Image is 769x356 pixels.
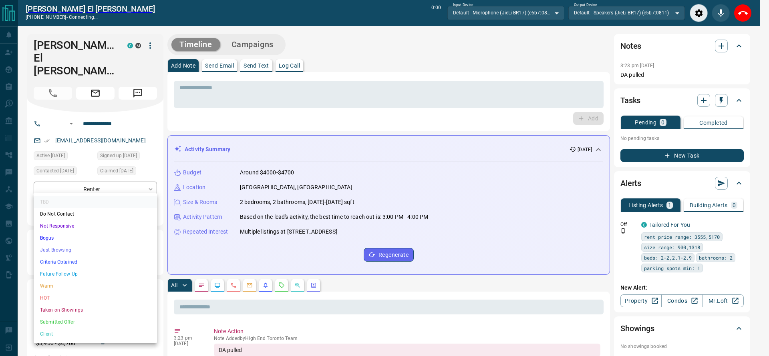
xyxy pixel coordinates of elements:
[34,232,157,244] li: Bogus
[34,208,157,220] li: Do Not Contact
[34,220,157,232] li: Not Responsive
[34,256,157,268] li: Criteria Obtained
[34,244,157,256] li: Just Browsing
[34,292,157,304] li: HOT
[34,280,157,292] li: Warm
[34,268,157,280] li: Future Follow Up
[34,316,157,328] li: Submitted Offer
[34,304,157,316] li: Taken on Showings
[34,328,157,340] li: Client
